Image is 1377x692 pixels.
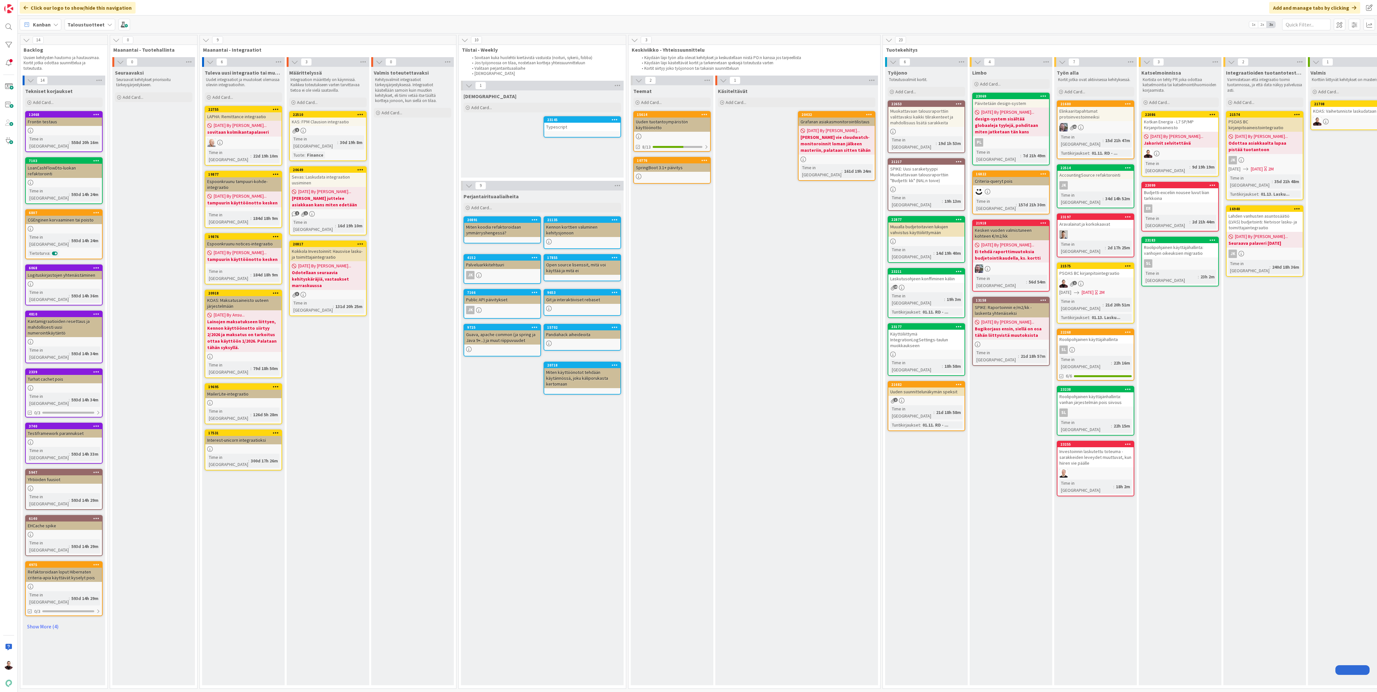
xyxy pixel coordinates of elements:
[290,241,366,247] div: 20817
[1229,207,1303,211] div: 16940
[1057,165,1134,171] div: 22514
[973,99,1049,108] div: Päivitetään design-system
[1235,133,1288,140] span: [DATE] By [PERSON_NAME]...
[1313,117,1321,126] img: AA
[1149,99,1170,105] span: Add Card...
[807,127,860,134] span: [DATE] By [PERSON_NAME]...
[973,177,1049,185] div: Criteria-queryt pois
[888,222,964,237] div: Muualla budjetoitavien lukujen vahvistus käyttöliittymään
[634,118,710,132] div: Uuden tuotantoympäristön käyttöönotto
[1227,250,1303,258] div: JK
[841,168,842,175] span: :
[1229,260,1270,274] div: Time in [GEOGRAPHIC_DATA]
[544,255,620,261] div: 17855
[888,101,964,107] div: 22653
[888,100,965,153] a: 22653Muokattavaan talousraporttiin valittavaksi kaikki tilirakenteet ja mahdollisuus lisätä sarak...
[1229,174,1272,189] div: Time in [GEOGRAPHIC_DATA]
[1059,241,1105,255] div: Time in [GEOGRAPHIC_DATA]
[1090,150,1119,157] div: 01.11. RD - ...
[888,216,965,263] a: 22877Muualla budjetoitavien lukujen vahvistus käyttöliittymäänTime in [GEOGRAPHIC_DATA]:14d 19h 40m
[544,117,620,123] div: 23145
[1144,160,1189,174] div: Time in [GEOGRAPHIC_DATA]
[1059,123,1068,131] img: TK
[801,134,873,153] b: [PERSON_NAME] vie cloudwatch-monitoroinnit loman jälkeen masteriin, palataan sitten tähän
[212,94,233,100] span: Add Card...
[290,167,366,173] div: 20649
[1145,183,1218,188] div: 23099
[67,21,105,28] b: Taloustuotteet
[207,149,250,163] div: Time in [GEOGRAPHIC_DATA]
[33,99,54,105] span: Add Card...
[1235,233,1288,240] span: [DATE] By [PERSON_NAME]...
[464,217,540,237] div: 20891Miten koodia refaktoroidaan ymmärryshengessä?
[1282,19,1331,30] input: Quick Filter...
[214,122,267,129] span: [DATE] By [PERSON_NAME]...
[1272,178,1273,185] span: :
[1057,101,1134,121] div: 21680Elinkaaritapahtumat protoinvestoinneiksi
[1059,230,1068,239] img: TN
[975,138,983,147] div: PL
[1144,259,1152,268] div: sl
[1142,112,1218,132] div: 22086Kotkan Energia - L7 SP/MP Kirjanpitoaineisto
[1106,244,1132,251] div: 2d 17h 25m
[292,219,335,233] div: Time in [GEOGRAPHIC_DATA]
[972,170,1050,214] a: 16822Criteria-queryt poisMHTime in [GEOGRAPHIC_DATA]:157d 21h 30m
[293,242,366,246] div: 20817
[1057,220,1134,228] div: Aravalainat ja korkokaavat
[1057,214,1134,220] div: 23197
[888,165,964,185] div: SPIKE: Uusi saraketyyppi Muokattavaan talousraporttiin "Budjetti: kk" (NAL:n toive)
[1104,195,1132,202] div: 34d 14h 52m
[1226,205,1303,277] a: 16940Lahden vanhusten asuntosäätiö (LVAS) budjetointi: Netvisor lasku- ja toimittajaintegraatio[D...
[1060,215,1134,219] div: 23197
[205,240,281,248] div: Espoonkruunu notices-integraatio
[290,241,366,261] div: 20817Kokkola Investoinnit: Hausvise lasku- ja toimittajaintegraatio
[28,250,49,257] div: Tietoturva
[976,172,1049,176] div: 16822
[1150,133,1203,140] span: [DATE] By [PERSON_NAME]...
[290,173,366,187] div: Sevas: Laskudata integraation uusiminen
[1273,178,1301,185] div: 35d 21h 48m
[289,166,367,235] a: 20649Sevas: Laskudata integraation uusiminen[DATE] By [PERSON_NAME]...[PERSON_NAME] juttelee asia...
[1189,218,1190,225] span: :
[26,210,102,216] div: 6807
[972,93,1050,165] a: 23069Päivitetään design-system[DATE] By [PERSON_NAME]...design-system sisältää globaaleja tyylejä...
[1057,230,1134,239] div: TN
[975,248,1047,261] b: Ei tehdä raporttimuutoksia budjetointikaudella, ks. kortti
[726,99,746,105] span: Add Card...
[973,226,1049,240] div: Kesken vuoden valmistuneen kohteen €/m2/kk
[634,158,710,163] div: 10776
[464,223,540,237] div: Miten koodia refaktoroidaan ymmärryshengessä?
[29,112,102,117] div: 12468
[208,107,281,112] div: 22755
[888,107,964,127] div: Muokattavaan talousraporttiin valittavaksi kaikki tilirakenteet ja mahdollisuus lisätä sarakkeita
[1103,137,1104,144] span: :
[544,254,621,281] a: 17855Open source lisenssit, mitä voi käyttää ja mitä ei
[69,237,70,244] span: :
[634,163,710,172] div: SpringBoot 3.1+ päivitys
[293,112,366,117] div: 22510
[290,112,366,118] div: 22510
[33,21,51,28] span: Kanban
[28,233,69,248] div: Time in [GEOGRAPHIC_DATA]
[1268,166,1274,172] div: 2M
[1073,125,1077,129] span: 11
[467,255,540,260] div: 4152
[544,123,620,131] div: Typescript
[975,198,1016,212] div: Time in [GEOGRAPHIC_DATA]
[891,217,964,222] div: 22877
[214,249,267,256] span: [DATE] By [PERSON_NAME]...
[888,158,965,211] a: 21217SPIKE: Uusi saraketyyppi Muokattavaan talousraporttiin "Budjetti: kk" (NAL:n toive)Time in [...
[205,234,281,248] div: 19876Espoonkruunu notices-integraatio
[1057,101,1134,107] div: 21680
[642,144,651,150] span: 8/13
[1141,111,1219,177] a: 22086Kotkan Energia - L7 SP/MP Kirjanpitoaineisto[DATE] By [PERSON_NAME]...Jakorivit selvitettävä...
[1145,238,1218,243] div: 23183
[1142,118,1218,132] div: Kotkan Energia - L7 SP/MP Kirjanpitoaineisto
[973,93,1049,99] div: 23069
[251,215,280,222] div: 184d 18h 9m
[205,106,282,166] a: 22755LAPHA: Remittance integraatio[DATE] By [PERSON_NAME]...sovitaan kolmikantapalaveriNGTime in ...
[888,217,964,222] div: 22877
[1017,201,1047,208] div: 157d 21h 30m
[205,112,281,121] div: LAPHA: Remittance integraatio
